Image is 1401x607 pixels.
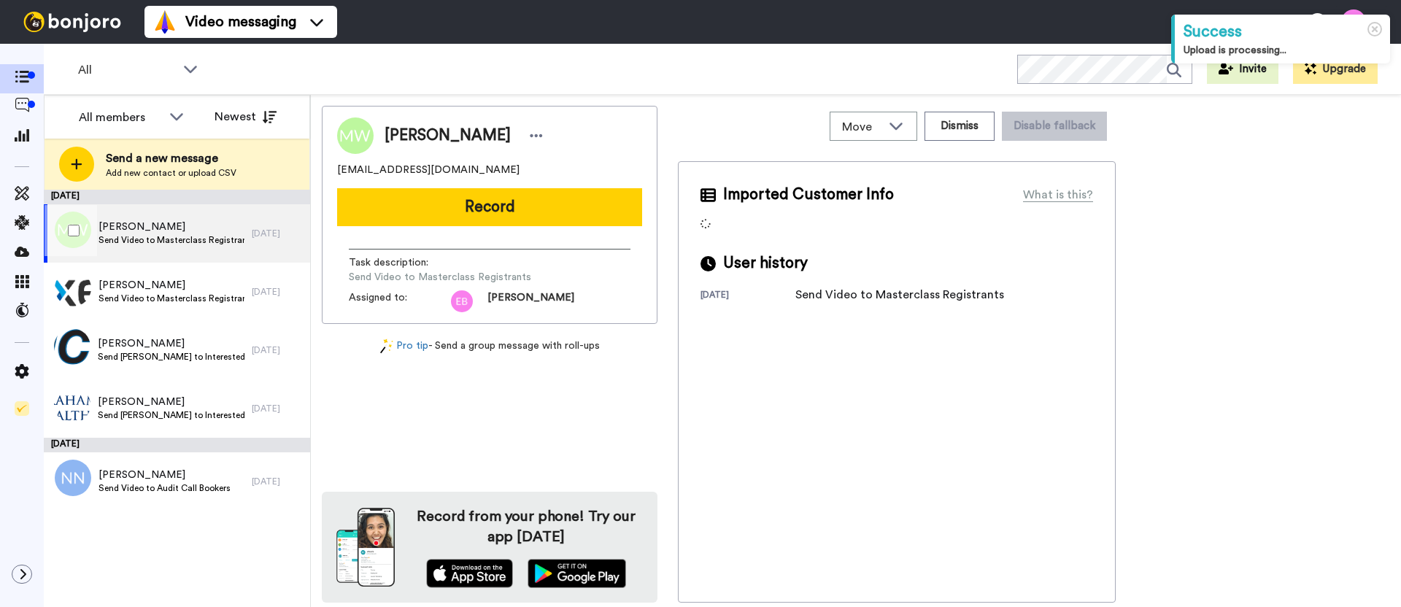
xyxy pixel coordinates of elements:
span: Send Video to Audit Call Bookers [99,482,231,494]
h4: Record from your phone! Try our app [DATE] [409,506,643,547]
span: Send a new message [106,150,236,167]
span: [PERSON_NAME] [385,125,511,147]
div: [DATE] [252,476,303,487]
span: [EMAIL_ADDRESS][DOMAIN_NAME] [337,163,520,177]
span: [PERSON_NAME] [98,395,244,409]
button: Invite [1207,55,1278,84]
span: [PERSON_NAME] [99,468,231,482]
img: download [336,508,395,587]
span: Task description : [349,255,451,270]
button: Record [337,188,642,226]
span: [PERSON_NAME] [99,220,244,234]
img: nn.png [55,460,91,496]
span: [PERSON_NAME] [487,290,574,312]
img: playstore [528,559,626,588]
div: [DATE] [252,403,303,414]
img: bj-logo-header-white.svg [18,12,127,32]
img: vm-color.svg [153,10,177,34]
span: Send Video to Masterclass Registrants [99,293,244,304]
img: Checklist.svg [15,401,29,416]
div: [DATE] [44,438,310,452]
div: - Send a group message with roll-ups [322,339,657,354]
span: Assigned to: [349,290,451,312]
img: 66e4f3ac-2a79-4dad-b1e0-ff560fbc5a78.png [55,270,91,306]
span: Send Video to Masterclass Registrants [99,234,244,246]
a: Pro tip [380,339,428,354]
div: Upload is processing... [1184,43,1381,58]
button: Upgrade [1293,55,1378,84]
div: [DATE] [252,344,303,356]
div: [DATE] [252,228,303,239]
span: Video messaging [185,12,296,32]
span: Move [842,118,881,136]
img: magic-wand.svg [380,339,393,354]
span: [PERSON_NAME] [98,336,244,351]
span: User history [723,252,808,274]
div: Send Video to Masterclass Registrants [795,286,1004,303]
img: 3df60945-d985-470c-b116-7620c3b76dc3.png [54,328,90,365]
span: Add new contact or upload CSV [106,167,236,179]
img: dd9114f6-0920-4a8c-bf45-45d72d7e8ac1.png [54,387,90,423]
div: [DATE] [700,289,795,303]
span: [PERSON_NAME] [99,278,244,293]
div: [DATE] [44,190,310,204]
div: Success [1184,20,1381,43]
span: Send [PERSON_NAME] to Interested Attendees [98,409,244,421]
span: Send Video to Masterclass Registrants [349,270,531,285]
div: What is this? [1023,186,1093,204]
button: Newest [204,102,287,131]
span: All [78,61,176,79]
span: Send [PERSON_NAME] to Interested Attendees [98,351,244,363]
img: eb.png [451,290,473,312]
img: Image of Mindy Wilson [337,117,374,154]
div: All members [79,109,162,126]
button: Disable fallback [1002,112,1107,141]
span: Imported Customer Info [723,184,894,206]
div: [DATE] [252,286,303,298]
button: Dismiss [925,112,995,141]
img: appstore [426,559,513,588]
